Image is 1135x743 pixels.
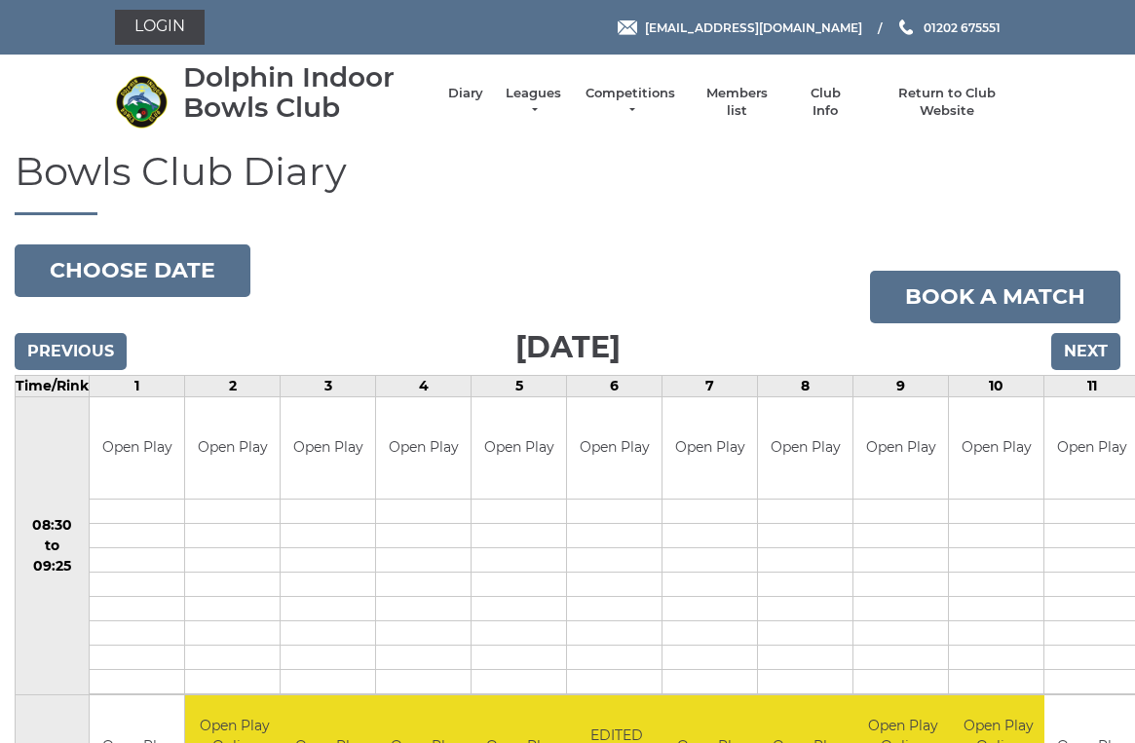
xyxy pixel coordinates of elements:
[376,375,472,396] td: 4
[853,397,948,500] td: Open Play
[870,271,1120,323] a: Book a match
[618,19,862,37] a: Email [EMAIL_ADDRESS][DOMAIN_NAME]
[281,397,375,500] td: Open Play
[185,397,280,500] td: Open Play
[924,19,1001,34] span: 01202 675551
[618,20,637,35] img: Email
[15,150,1120,215] h1: Bowls Club Diary
[1051,333,1120,370] input: Next
[567,375,662,396] td: 6
[448,85,483,102] a: Diary
[115,10,205,45] a: Login
[662,375,758,396] td: 7
[645,19,862,34] span: [EMAIL_ADDRESS][DOMAIN_NAME]
[949,397,1043,500] td: Open Play
[797,85,853,120] a: Club Info
[376,397,471,500] td: Open Play
[185,375,281,396] td: 2
[758,397,852,500] td: Open Play
[503,85,564,120] a: Leagues
[896,19,1001,37] a: Phone us 01202 675551
[899,19,913,35] img: Phone us
[115,75,169,129] img: Dolphin Indoor Bowls Club
[873,85,1020,120] a: Return to Club Website
[853,375,949,396] td: 9
[281,375,376,396] td: 3
[16,375,90,396] td: Time/Rink
[697,85,777,120] a: Members list
[567,397,662,500] td: Open Play
[949,375,1044,396] td: 10
[472,397,566,500] td: Open Play
[15,244,250,297] button: Choose date
[16,396,90,695] td: 08:30 to 09:25
[183,62,429,123] div: Dolphin Indoor Bowls Club
[584,85,677,120] a: Competitions
[15,333,127,370] input: Previous
[758,375,853,396] td: 8
[90,375,185,396] td: 1
[90,397,184,500] td: Open Play
[472,375,567,396] td: 5
[662,397,757,500] td: Open Play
